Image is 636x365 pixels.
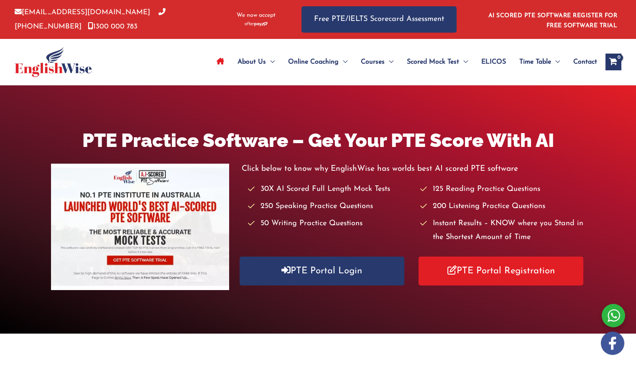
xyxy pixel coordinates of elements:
[481,47,506,77] span: ELICOS
[567,47,597,77] a: Contact
[420,182,585,196] li: 125 Reading Practice Questions
[51,164,229,290] img: pte-institute-main
[240,257,404,285] a: PTE Portal Login
[245,22,268,26] img: Afterpay-Logo
[231,47,281,77] a: About UsMenu Toggle
[407,47,459,77] span: Scored Mock Test
[339,47,347,77] span: Menu Toggle
[242,162,585,176] p: Click below to know why EnglishWise has worlds best AI scored PTE software
[475,47,513,77] a: ELICOS
[88,23,138,30] a: 1300 000 783
[385,47,393,77] span: Menu Toggle
[361,47,385,77] span: Courses
[237,11,276,20] span: We now accept
[288,47,339,77] span: Online Coaching
[266,47,275,77] span: Menu Toggle
[601,332,624,355] img: white-facebook.png
[519,47,551,77] span: Time Table
[605,54,621,70] a: View Shopping Cart, empty
[488,13,618,29] a: AI SCORED PTE SOFTWARE REGISTER FOR FREE SOFTWARE TRIAL
[301,6,457,33] a: Free PTE/IELTS Scorecard Assessment
[248,217,413,231] li: 50 Writing Practice Questions
[573,47,597,77] span: Contact
[15,9,166,30] a: [PHONE_NUMBER]
[513,47,567,77] a: Time TableMenu Toggle
[459,47,468,77] span: Menu Toggle
[281,47,354,77] a: Online CoachingMenu Toggle
[248,200,413,213] li: 250 Speaking Practice Questions
[419,257,583,285] a: PTE Portal Registration
[15,9,150,16] a: [EMAIL_ADDRESS][DOMAIN_NAME]
[483,6,621,33] aside: Header Widget 1
[354,47,400,77] a: CoursesMenu Toggle
[420,200,585,213] li: 200 Listening Practice Questions
[551,47,560,77] span: Menu Toggle
[420,217,585,245] li: Instant Results – KNOW where you Stand in the Shortest Amount of Time
[248,182,413,196] li: 30X AI Scored Full Length Mock Tests
[51,127,585,154] h1: PTE Practice Software – Get Your PTE Score With AI
[210,47,597,77] nav: Site Navigation: Main Menu
[238,47,266,77] span: About Us
[400,47,475,77] a: Scored Mock TestMenu Toggle
[15,47,92,77] img: cropped-ew-logo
